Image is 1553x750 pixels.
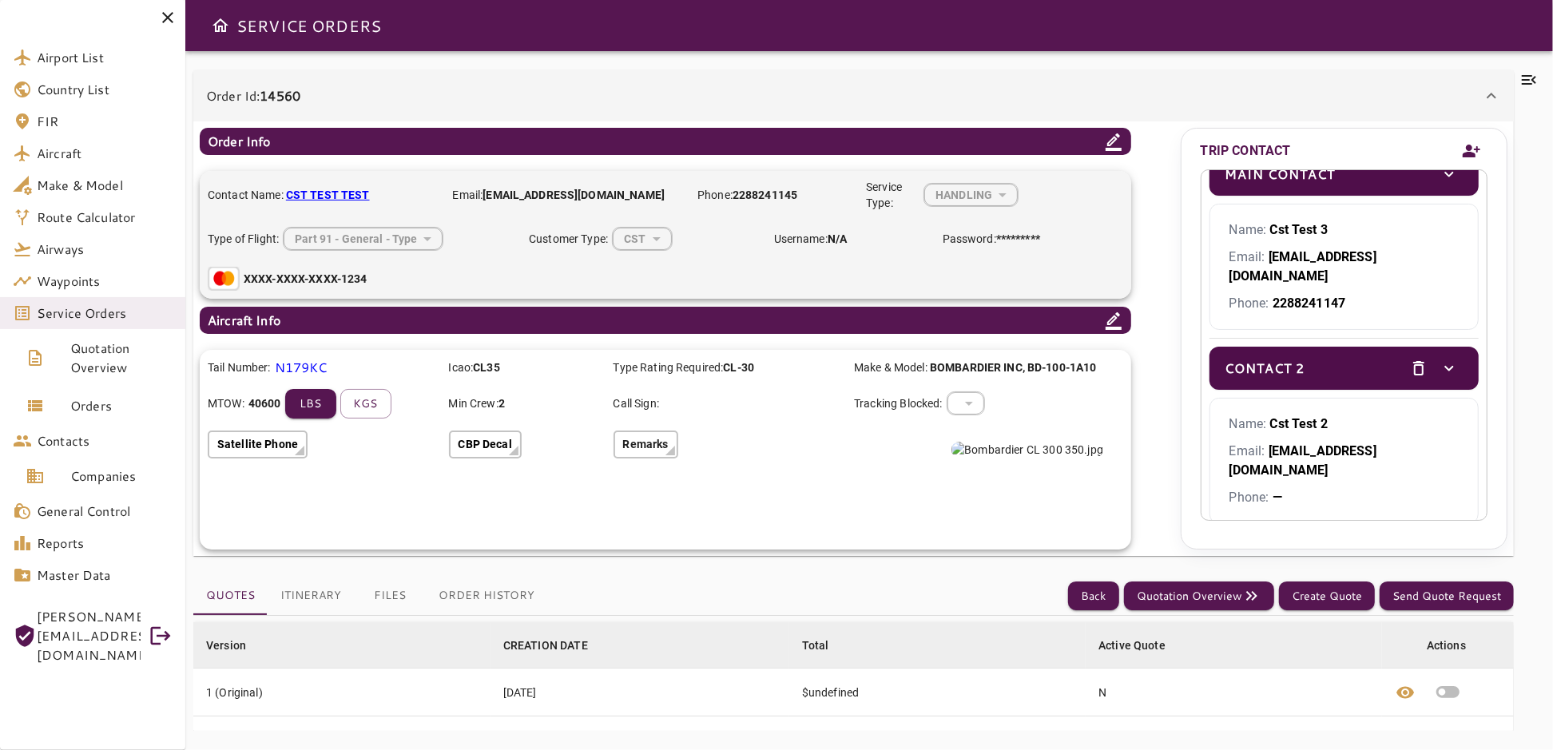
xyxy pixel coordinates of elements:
td: N [1086,669,1382,716]
p: TRIP CONTACT [1201,141,1291,161]
b: — [1273,490,1282,505]
p: Call Sign: [614,395,843,412]
b: CL35 [473,361,500,374]
span: Orders [70,396,173,415]
button: toggle [1436,355,1463,382]
b: BOMBARDIER INC , BD-100-1A10 [930,361,1097,374]
span: Companies [70,466,173,486]
button: lbs [285,389,336,419]
p: Email: [453,187,682,204]
b: Cst Test 3 [1270,222,1329,237]
span: Make & Model [37,176,173,195]
div: CREATION DATE [503,636,588,655]
span: Country List [37,80,173,99]
div: Version [206,636,246,655]
div: HANDLING [284,217,443,260]
p: Order Id: [206,86,300,105]
div: Main Contacttoggle [1209,153,1479,196]
div: MTOW: [208,389,437,419]
button: Quotes [193,577,268,615]
button: Back [1068,581,1119,611]
b: Cst Test 2 [1270,416,1329,431]
b: 2288241147 [1273,296,1346,311]
button: Set quote as active quote [1424,669,1472,716]
button: Open drawer [205,10,236,42]
button: Send Quote Request [1380,581,1514,611]
div: Service Type: [866,179,1019,211]
div: Order Id:14560 [193,70,1514,121]
span: Waypoints [37,272,173,291]
p: Satellite Phone [217,436,298,453]
b: N/A [828,232,847,245]
p: Tail Number: [208,359,271,376]
b: CST TEST TEST [286,188,370,201]
b: [EMAIL_ADDRESS][DOMAIN_NAME] [1229,249,1376,284]
div: HANDLING [613,217,671,260]
p: CBP Decal [459,436,512,453]
b: 2 [498,397,505,410]
div: Tracking Blocked: [854,391,1083,415]
span: CREATION DATE [503,636,609,655]
p: Name: [1229,220,1459,240]
span: Quotation Overview [70,339,173,377]
span: Active Quote [1098,636,1186,655]
p: Order Info [208,132,271,151]
div: HANDLING [924,173,1018,216]
button: Quotation Overview [1124,581,1274,611]
p: N179KC [275,358,328,377]
b: 40600 [248,395,281,411]
img: Mastercard [208,267,240,291]
td: $undefined [789,669,1086,716]
span: Master Data [37,565,173,585]
div: basic tabs example [193,577,547,615]
div: Contact 2deletetoggle [1209,347,1479,390]
p: Name: [1229,415,1459,434]
span: Aircraft [37,144,173,163]
button: Itinerary [268,577,354,615]
p: Type Rating Required: [614,359,843,376]
span: [PERSON_NAME][EMAIL_ADDRESS][DOMAIN_NAME] [37,607,141,665]
p: Aircraft Info [208,311,280,330]
b: [EMAIL_ADDRESS][DOMAIN_NAME] [1229,443,1376,478]
div: Total [802,636,829,655]
div: Active Quote [1098,636,1166,655]
div: Type of Flight: [208,227,513,251]
button: Create Quote [1279,581,1375,611]
b: 2288241145 [733,188,797,201]
span: Airways [37,240,173,259]
div: Customer Type: [529,227,758,251]
p: Remarks [623,436,669,453]
span: General Control [37,502,173,521]
p: Email: [1229,442,1459,480]
span: Contacts [37,431,173,450]
div: Order Id:14560 [193,121,1514,556]
p: Min Crew: [449,395,602,412]
b: 14560 [260,86,300,105]
td: [DATE] [491,669,789,716]
p: Password: [943,231,1040,248]
span: Route Calculator [37,208,173,227]
span: Version [206,636,267,655]
h6: SERVICE ORDERS [236,13,381,38]
button: toggle [1436,161,1463,188]
b: CL-30 [723,361,754,374]
span: Reports [37,534,173,553]
button: Files [354,577,426,615]
span: FIR [37,112,173,131]
button: View quote details [1386,669,1424,716]
button: Add new contact [1456,133,1487,169]
p: Contact 2 [1225,359,1305,378]
span: Total [802,636,850,655]
span: visibility [1396,731,1415,750]
p: Phone: [1229,294,1459,313]
img: Bombardier CL 300 350.jpg [951,442,1103,458]
p: Main Contact [1225,165,1336,184]
p: Icao: [449,359,602,376]
p: Phone: [697,187,850,204]
p: Username: [774,231,927,248]
button: delete [1405,355,1432,382]
b: [EMAIL_ADDRESS][DOMAIN_NAME] [483,188,665,201]
span: edit [1434,731,1453,750]
p: Contact Name: [208,187,437,204]
button: Order History [426,577,547,615]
